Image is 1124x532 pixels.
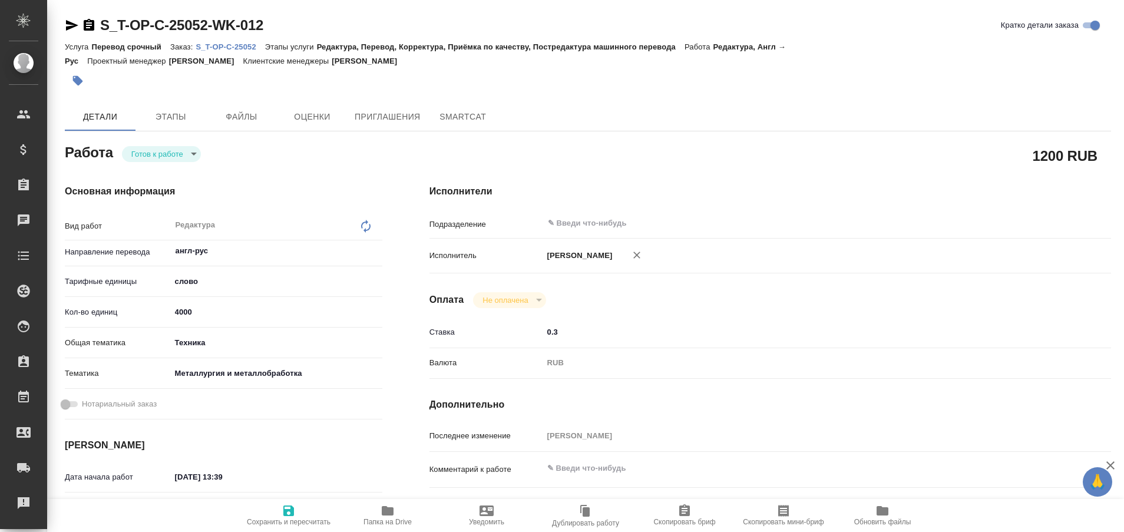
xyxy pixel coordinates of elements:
[65,306,171,318] p: Кол-во единиц
[429,219,543,230] p: Подразделение
[243,57,332,65] p: Клиентские менеджеры
[543,250,613,262] p: [PERSON_NAME]
[65,18,79,32] button: Скопировать ссылку для ЯМессенджера
[65,246,171,258] p: Направление перевода
[128,149,187,159] button: Готов к работе
[82,398,157,410] span: Нотариальный заказ
[429,184,1111,199] h4: Исполнители
[437,499,536,532] button: Уведомить
[479,295,531,305] button: Не оплачена
[543,353,1054,373] div: RUB
[429,326,543,338] p: Ставка
[317,42,685,51] p: Редактура, Перевод, Корректура, Приёмка по качеству, Постредактура машинного перевода
[65,220,171,232] p: Вид работ
[170,42,196,51] p: Заказ:
[196,41,265,51] a: S_T-OP-C-25052
[429,430,543,442] p: Последнее изменение
[1048,222,1050,224] button: Open
[854,518,911,526] span: Обновить файлы
[734,499,833,532] button: Скопировать мини-бриф
[247,518,330,526] span: Сохранить и пересчитать
[196,42,265,51] p: S_T-OP-C-25052
[469,518,504,526] span: Уведомить
[65,438,382,452] h4: [PERSON_NAME]
[265,42,317,51] p: Этапы услуги
[1033,146,1097,166] h2: 1200 RUB
[543,323,1054,341] input: ✎ Введи что-нибудь
[547,216,1011,230] input: ✎ Введи что-нибудь
[171,333,382,353] div: Техника
[143,110,199,124] span: Этапы
[239,499,338,532] button: Сохранить и пересчитать
[65,368,171,379] p: Тематика
[429,357,543,369] p: Валюта
[429,464,543,475] p: Комментарий к работе
[332,57,406,65] p: [PERSON_NAME]
[429,293,464,307] h4: Оплата
[65,184,382,199] h4: Основная информация
[1083,467,1112,497] button: 🙏
[429,398,1111,412] h4: Дополнительно
[171,468,274,485] input: ✎ Введи что-нибудь
[213,110,270,124] span: Файлы
[171,364,382,384] div: Металлургия и металлобработка
[171,303,382,320] input: ✎ Введи что-нибудь
[65,471,171,483] p: Дата начала работ
[429,250,543,262] p: Исполнитель
[685,42,713,51] p: Работа
[363,518,412,526] span: Папка на Drive
[91,42,170,51] p: Перевод срочный
[65,337,171,349] p: Общая тематика
[65,42,91,51] p: Услуга
[82,18,96,32] button: Скопировать ссылку
[65,141,113,162] h2: Работа
[65,276,171,288] p: Тарифные единицы
[743,518,824,526] span: Скопировать мини-бриф
[100,17,263,33] a: S_T-OP-C-25052-WK-012
[833,499,932,532] button: Обновить файлы
[355,110,421,124] span: Приглашения
[169,57,243,65] p: [PERSON_NAME]
[171,272,382,292] div: слово
[552,519,619,527] span: Дублировать работу
[435,110,491,124] span: SmartCat
[543,427,1054,444] input: Пустое поле
[284,110,340,124] span: Оценки
[653,518,715,526] span: Скопировать бриф
[1001,19,1079,31] span: Кратко детали заказа
[536,499,635,532] button: Дублировать работу
[65,68,91,94] button: Добавить тэг
[473,292,546,308] div: Готов к работе
[376,250,378,252] button: Open
[624,242,650,268] button: Удалить исполнителя
[87,57,168,65] p: Проектный менеджер
[122,146,201,162] div: Готов к работе
[338,499,437,532] button: Папка на Drive
[72,110,128,124] span: Детали
[635,499,734,532] button: Скопировать бриф
[1087,470,1108,494] span: 🙏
